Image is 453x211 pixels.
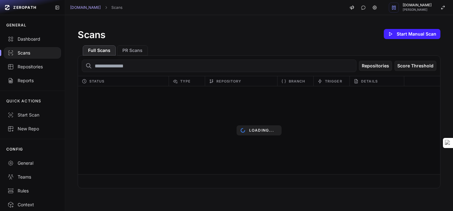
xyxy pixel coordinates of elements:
[325,77,342,85] span: Trigger
[6,23,26,28] p: GENERAL
[13,5,36,10] span: ZEROPATH
[394,61,436,71] button: Score Threshold
[89,77,105,85] span: Status
[117,45,148,55] button: PR Scans
[249,128,274,133] p: Loading...
[8,174,57,180] div: Teams
[6,99,42,104] p: QUICK ACTIONS
[359,61,392,71] button: Repositories
[70,5,101,10] a: [DOMAIN_NAME]
[8,112,57,118] div: Start Scan
[384,29,440,39] button: Start Manual Scan
[8,202,57,208] div: Context
[216,77,242,85] span: Repository
[403,8,432,11] span: [PERSON_NAME]
[8,188,57,194] div: Rules
[83,45,116,55] button: Full Scans
[8,64,57,70] div: Repositories
[8,50,57,56] div: Scans
[6,147,23,152] p: CONFIG
[8,36,57,42] div: Dashboard
[361,77,378,85] span: Details
[403,3,432,7] span: [DOMAIN_NAME]
[111,5,122,10] a: Scans
[104,5,108,10] svg: chevron right,
[8,77,57,84] div: Reports
[70,5,122,10] nav: breadcrumb
[8,160,57,166] div: General
[180,77,191,85] span: Type
[3,3,50,13] a: ZEROPATH
[78,29,105,40] h1: Scans
[289,77,305,85] span: Branch
[8,126,57,132] div: New Repo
